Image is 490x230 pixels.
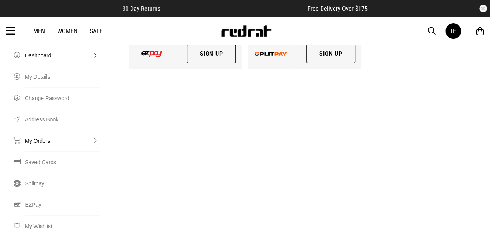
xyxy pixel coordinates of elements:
[57,28,77,35] a: Women
[25,130,100,151] a: My Orders
[25,151,100,173] a: Saved Cards
[25,173,100,194] a: Splitpay
[25,66,100,87] a: My Details
[141,51,162,57] img: ezpay
[25,109,100,130] a: Address Book
[25,45,100,66] a: Dashboard
[308,5,368,12] span: Free Delivery Over $175
[255,52,287,56] img: splitpay
[176,5,292,12] iframe: Customer reviews powered by Trustpilot
[450,28,457,35] div: TH
[33,28,45,35] a: Men
[6,3,29,26] button: Open LiveChat chat widget
[306,45,355,63] a: Sign Up
[25,87,100,109] a: Change Password
[220,25,272,37] img: Redrat logo
[90,28,103,35] a: Sale
[122,5,160,12] span: 30 Day Returns
[187,45,236,63] a: Sign Up
[25,194,100,215] a: EZPay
